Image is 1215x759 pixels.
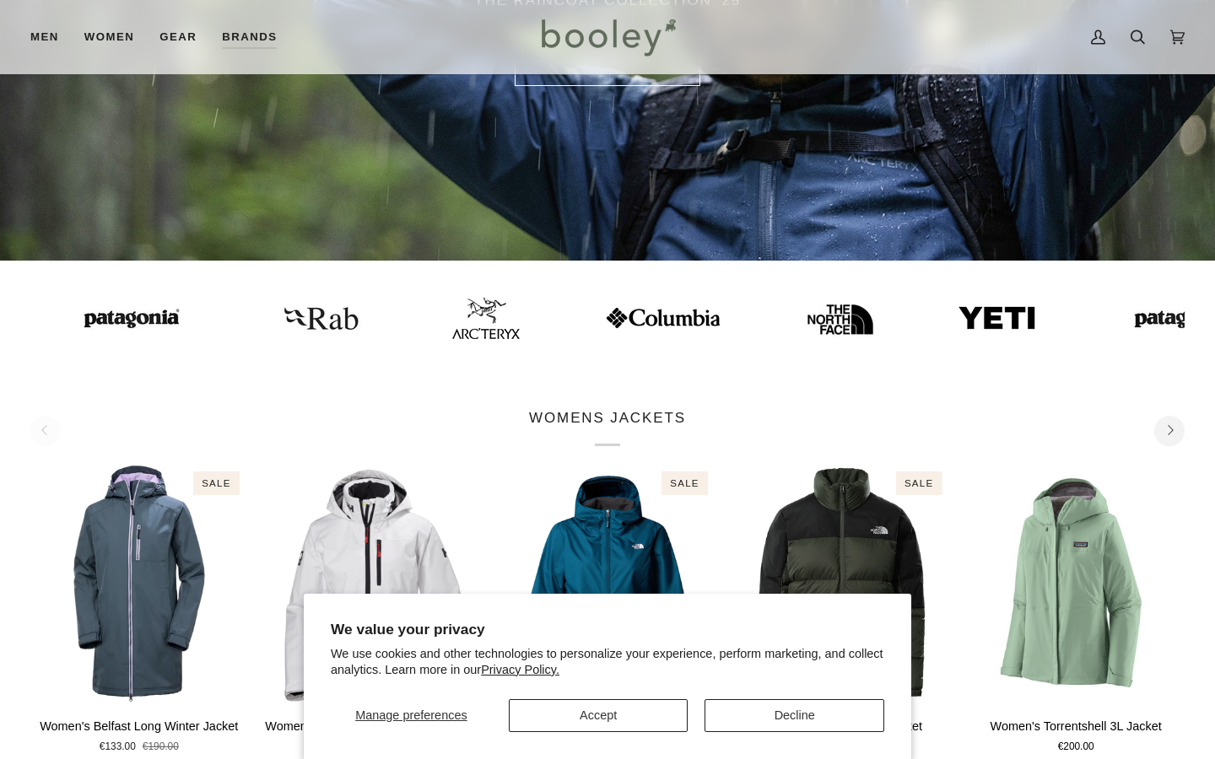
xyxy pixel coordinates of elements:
[529,407,686,446] p: WOMENS JACKETS
[967,463,1185,704] a: Women's Torrentshell 3L Jacket
[733,463,951,704] a: Women's Diablo Down Jacket
[30,463,248,756] product-grid-item: Women's Belfast Long Winter Jacket
[30,29,59,46] span: Men
[143,740,179,755] span: €190.00
[30,711,248,756] a: Women's Belfast Long Winter Jacket
[705,699,884,732] button: Decline
[967,463,1185,756] product-grid-item: Women's Torrentshell 3L Jacket
[509,699,688,732] button: Accept
[499,463,716,704] a: Women's Quest Jacket
[991,718,1162,736] p: Women's Torrentshell 3L Jacket
[159,29,197,46] span: Gear
[967,463,1185,704] img: Patagonia Women's Torrentshell 3L Jacket Ellwood Green - Booley Galway
[733,463,951,704] img: The North Face Women's Diablo Down Jacket Thyme / TNF Black - Booley Galway
[967,463,1185,704] product-grid-item-variant: XS / Ellwood Green
[499,463,716,704] product-grid-item-variant: XS / Midnight Petrol
[499,463,716,756] product-grid-item: Women's Quest Jacket
[661,471,707,496] div: Sale
[1058,740,1094,755] span: €200.00
[30,463,248,704] a: Women's Belfast Long Winter Jacket
[193,471,239,496] div: Sale
[30,463,248,704] product-grid-item-variant: XS / Alpine Frost
[84,29,134,46] span: Women
[265,463,483,704] product-grid-item-variant: XS / White
[896,471,942,496] div: Sale
[331,699,492,732] button: Manage preferences
[265,463,483,704] img: Helly Hansen Women's Crew Hooded Midlayer Jacket White - Booley Galway
[331,646,884,678] p: We use cookies and other technologies to personalize your experience, perform marketing, and coll...
[40,718,238,736] p: Women's Belfast Long Winter Jacket
[265,718,481,736] p: Women's Crew Hooded Midlayer Jacket
[265,463,483,756] product-grid-item: Women's Crew Hooded Midlayer Jacket
[1154,416,1185,446] button: Next
[265,711,483,756] a: Women's Crew Hooded Midlayer Jacket
[967,711,1185,756] a: Women's Torrentshell 3L Jacket
[481,663,559,676] a: Privacy Policy.
[222,29,277,46] span: Brands
[100,740,136,755] span: €133.00
[515,32,700,86] a: SHOP rain
[733,463,951,704] product-grid-item-variant: XS / Thyme / TNF Black
[534,13,682,62] img: Booley
[331,621,884,638] h2: We value your privacy
[733,463,951,756] product-grid-item: Women's Diablo Down Jacket
[355,708,467,722] span: Manage preferences
[265,463,483,704] a: Women's Crew Hooded Midlayer Jacket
